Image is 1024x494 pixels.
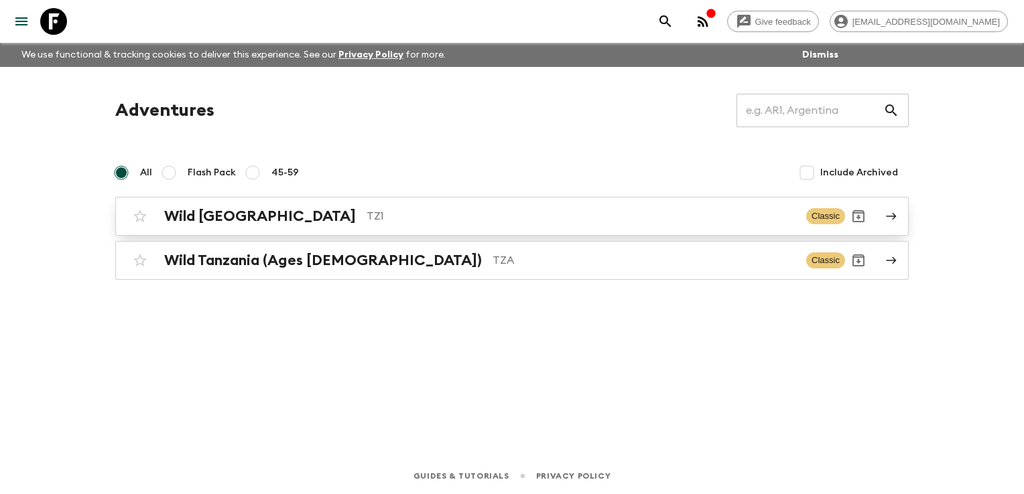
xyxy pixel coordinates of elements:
[164,208,356,225] h2: Wild [GEOGRAPHIC_DATA]
[806,208,845,224] span: Classic
[413,469,509,483] a: Guides & Tutorials
[164,252,482,269] h2: Wild Tanzania (Ages [DEMOGRAPHIC_DATA])
[799,46,842,64] button: Dismiss
[820,166,898,179] span: Include Archived
[737,92,883,129] input: e.g. AR1, Argentina
[16,43,451,67] p: We use functional & tracking cookies to deliver this experience. See our for more.
[8,8,35,35] button: menu
[652,8,679,35] button: search adventures
[140,166,152,179] span: All
[188,166,236,179] span: Flash Pack
[367,208,795,224] p: TZ1
[338,50,403,60] a: Privacy Policy
[493,252,795,268] p: TZA
[806,252,845,268] span: Classic
[115,197,909,236] a: Wild [GEOGRAPHIC_DATA]TZ1ClassicArchive
[845,203,872,230] button: Archive
[271,166,299,179] span: 45-59
[845,17,1007,27] span: [EMAIL_ADDRESS][DOMAIN_NAME]
[727,11,819,32] a: Give feedback
[830,11,1008,32] div: [EMAIL_ADDRESS][DOMAIN_NAME]
[845,247,872,274] button: Archive
[748,17,818,27] span: Give feedback
[536,469,611,483] a: Privacy Policy
[115,97,214,124] h1: Adventures
[115,241,909,280] a: Wild Tanzania (Ages [DEMOGRAPHIC_DATA])TZAClassicArchive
